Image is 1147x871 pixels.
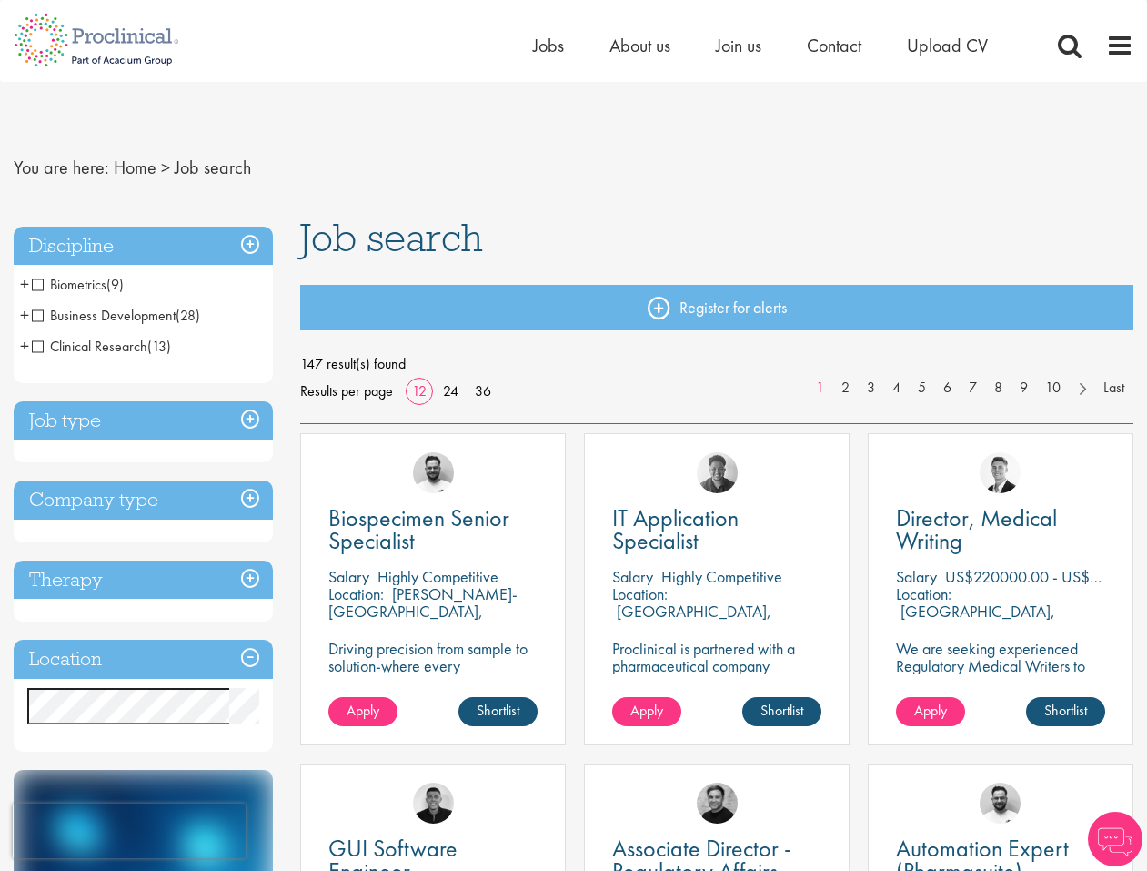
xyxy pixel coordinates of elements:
a: 9 [1011,378,1037,399]
span: Job search [300,213,483,262]
a: Apply [612,697,681,726]
a: Upload CV [907,34,988,57]
span: (9) [106,275,124,294]
a: 2 [832,378,859,399]
span: Salary [896,566,937,587]
span: Biometrics [32,275,124,294]
a: 3 [858,378,884,399]
a: 10 [1036,378,1070,399]
a: 4 [883,378,910,399]
span: Job search [175,156,251,179]
h3: Discipline [14,227,273,266]
span: Salary [328,566,369,587]
a: Director, Medical Writing [896,507,1105,552]
span: Salary [612,566,653,587]
p: We are seeking experienced Regulatory Medical Writers to join our client, a dynamic and growing b... [896,640,1105,709]
span: + [20,301,29,329]
p: Highly Competitive [661,566,782,587]
h3: Company type [14,481,273,520]
a: Biospecimen Senior Specialist [328,507,538,552]
h3: Job type [14,401,273,441]
img: Christian Andersen [413,783,454,824]
span: Director, Medical Writing [896,502,1057,556]
a: IT Application Specialist [612,507,821,552]
h3: Therapy [14,561,273,600]
span: Apply [347,701,379,720]
span: IT Application Specialist [612,502,739,556]
a: Shortlist [1026,697,1105,726]
a: Contact [807,34,861,57]
img: Emile De Beer [980,783,1021,824]
a: About us [609,34,670,57]
span: Results per page [300,378,393,405]
a: breadcrumb link [114,156,156,179]
span: + [20,270,29,298]
span: Location: [328,583,384,604]
span: Business Development [32,306,176,325]
a: 5 [909,378,935,399]
h3: Location [14,640,273,679]
p: [GEOGRAPHIC_DATA], [GEOGRAPHIC_DATA] [896,601,1055,639]
a: Register for alerts [300,285,1133,330]
span: + [20,332,29,360]
span: Location: [896,583,951,604]
a: 12 [406,381,433,400]
a: Last [1094,378,1133,399]
iframe: reCAPTCHA [13,804,246,858]
img: Emile De Beer [413,452,454,493]
a: 24 [437,381,465,400]
span: + [20,363,29,390]
a: Join us [716,34,761,57]
p: [GEOGRAPHIC_DATA], [GEOGRAPHIC_DATA] [612,601,771,639]
a: Jobs [533,34,564,57]
img: Chatbot [1088,812,1142,866]
span: Apply [630,701,663,720]
a: 6 [934,378,961,399]
span: 147 result(s) found [300,350,1133,378]
p: [PERSON_NAME]-[GEOGRAPHIC_DATA], [GEOGRAPHIC_DATA] [328,583,518,639]
span: Apply [914,701,947,720]
span: You are here: [14,156,109,179]
img: Peter Duvall [697,783,738,824]
a: Apply [896,697,965,726]
span: > [161,156,170,179]
span: Business Development [32,306,200,325]
p: Proclinical is partnered with a pharmaceutical company seeking an IT Application Specialist to jo... [612,640,821,744]
a: 36 [468,381,498,400]
p: Highly Competitive [377,566,498,587]
span: (13) [147,337,171,356]
span: (28) [176,306,200,325]
span: Clinical Research [32,337,147,356]
span: Biospecimen Senior Specialist [328,502,509,556]
span: Biometrics [32,275,106,294]
a: 8 [985,378,1011,399]
img: George Watson [980,452,1021,493]
span: Location: [612,583,668,604]
a: 7 [960,378,986,399]
a: Shortlist [742,697,821,726]
span: Clinical Research [32,337,171,356]
img: Sheridon Lloyd [697,452,738,493]
a: Shortlist [458,697,538,726]
a: Apply [328,697,397,726]
a: 1 [807,378,833,399]
p: Driving precision from sample to solution-where every biospecimen tells a story of innovation. [328,640,538,709]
